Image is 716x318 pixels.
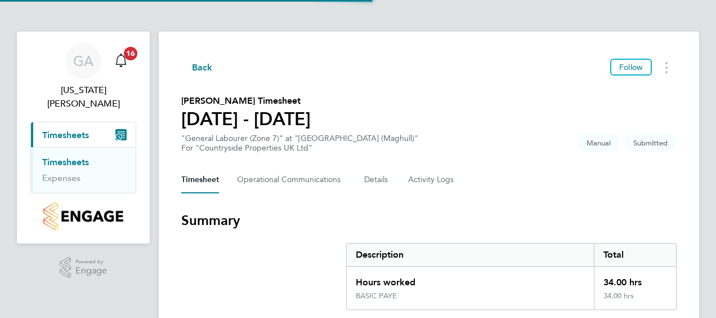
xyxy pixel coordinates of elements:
button: Timesheet [181,166,219,193]
span: This timesheet was manually created. [578,134,620,152]
button: Activity Logs [408,166,455,193]
div: For "Countryside Properties UK Ltd" [181,143,418,153]
div: Summary [346,243,677,310]
h1: [DATE] - [DATE] [181,108,311,130]
a: GA[US_STATE][PERSON_NAME] [30,43,136,111]
span: GA [73,54,93,68]
h3: Summary [181,211,677,229]
a: Expenses [42,173,80,183]
span: Engage [75,266,107,276]
div: Total [594,244,676,266]
img: countryside-properties-logo-retina.png [43,202,123,230]
div: "General Labourer (Zone 7)" at "[GEOGRAPHIC_DATA] (Maghull)" [181,134,418,153]
div: 34.00 hrs [594,291,676,310]
button: Details [364,166,390,193]
div: BASIC PAYE [356,291,397,301]
button: Operational Communications [237,166,346,193]
button: Timesheets [31,122,136,147]
span: This timesheet is Submitted. [624,134,677,152]
div: 34.00 hrs [594,267,676,291]
a: Go to home page [30,202,136,230]
nav: Main navigation [17,32,150,244]
div: Description [347,244,594,266]
div: Hours worked [347,267,594,291]
div: Timesheets [31,147,136,193]
span: Georgia Astbury [30,83,136,111]
span: Follow [619,62,643,72]
span: Back [192,61,213,74]
a: Timesheets [42,157,89,167]
span: Powered by [75,257,107,267]
h2: [PERSON_NAME] Timesheet [181,94,311,108]
span: Timesheets [42,130,89,140]
a: 16 [110,43,132,79]
button: Timesheets Menu [656,59,677,76]
button: Follow [610,59,652,76]
span: 16 [124,47,137,60]
a: Powered byEngage [60,257,108,279]
button: Back [181,60,213,74]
